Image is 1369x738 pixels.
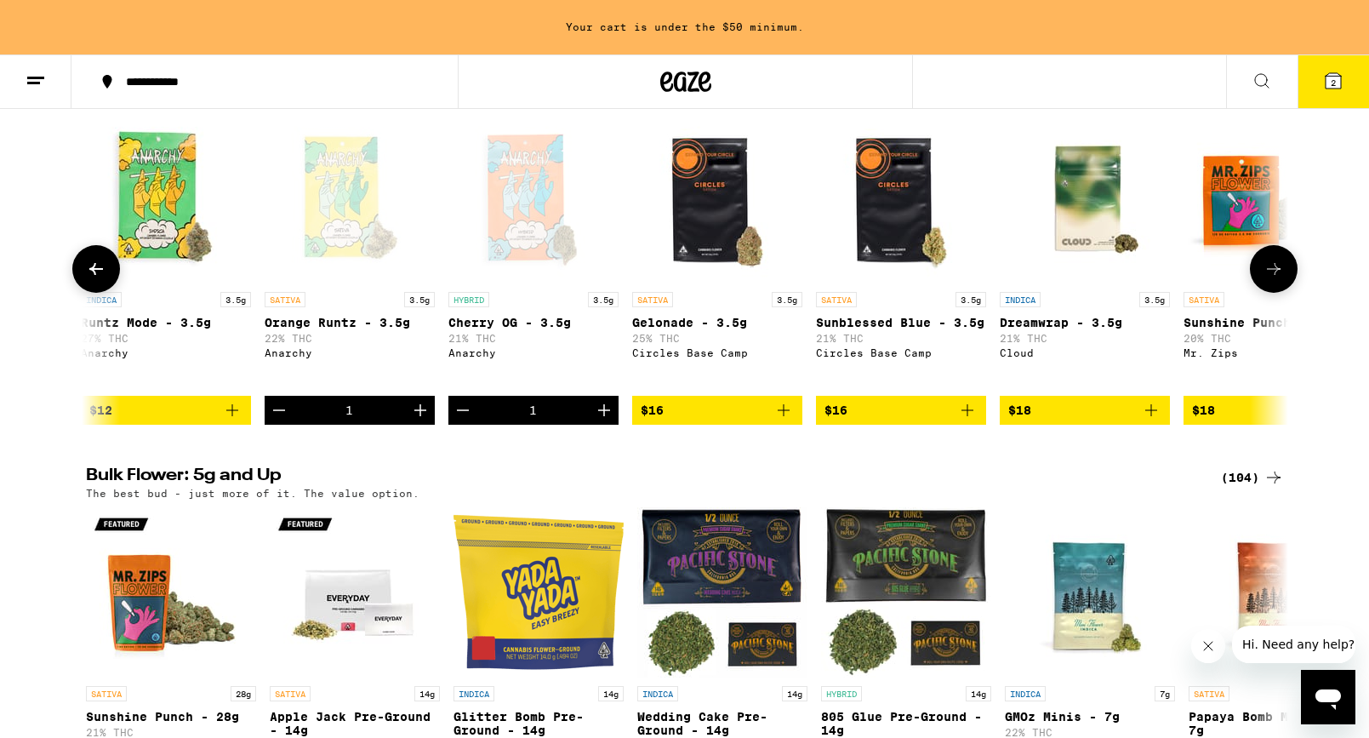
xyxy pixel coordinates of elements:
div: Cloud [1000,347,1170,358]
p: 25% THC [632,333,802,344]
a: Open page for Dreamwrap - 3.5g from Cloud [1000,113,1170,396]
div: 1 [529,403,537,417]
h2: Bulk Flower: 5g and Up [86,467,1201,488]
p: 3.5g [220,292,251,307]
span: $16 [824,403,847,417]
p: 14g [966,686,991,701]
div: Mr. Zips [1184,347,1354,358]
p: Apple Jack Pre-Ground - 14g [270,710,440,737]
p: 7g [1155,686,1175,701]
p: 3.5g [772,292,802,307]
p: SATIVA [270,686,311,701]
a: Open page for Orange Runtz - 3.5g from Anarchy [265,113,435,396]
button: Add to bag [632,396,802,425]
button: Increment [406,396,435,425]
p: SATIVA [1189,686,1229,701]
img: Humboldt Farms - Papaya Bomb Mini's - 7g [1189,507,1359,678]
span: 2 [1331,77,1336,88]
img: Mr. Zips - Sunshine Punch - 3.5g [1184,113,1354,283]
img: Circles Base Camp - Gelonade - 3.5g [632,113,802,283]
p: Runtz Mode - 3.5g [81,316,251,329]
p: 3.5g [955,292,986,307]
p: SATIVA [632,292,673,307]
div: Anarchy [81,347,251,358]
button: 2 [1298,55,1369,108]
p: 21% THC [816,333,986,344]
p: INDICA [1000,292,1041,307]
div: Anarchy [448,347,619,358]
p: Wedding Cake Pre-Ground - 14g [637,710,807,737]
a: Open page for Runtz Mode - 3.5g from Anarchy [81,113,251,396]
p: 14g [414,686,440,701]
img: Circles Base Camp - Sunblessed Blue - 3.5g [816,113,986,283]
p: 27% THC [81,333,251,344]
a: Open page for Gelonade - 3.5g from Circles Base Camp [632,113,802,396]
p: 28g [231,686,256,701]
button: Decrement [448,396,477,425]
img: Everyday - Apple Jack Pre-Ground - 14g [270,507,440,678]
button: Add to bag [1184,396,1354,425]
iframe: Message from company [1232,626,1355,663]
p: INDICA [81,292,122,307]
iframe: Button to launch messaging window [1301,670,1355,724]
img: Pacific Stone - Wedding Cake Pre-Ground - 14g [637,507,807,678]
p: SATIVA [265,292,305,307]
a: Open page for Cherry OG - 3.5g from Anarchy [448,113,619,396]
img: Anarchy - Runtz Mode - 3.5g [81,113,251,283]
div: Circles Base Camp [632,347,802,358]
span: $16 [641,403,664,417]
p: SATIVA [1184,292,1224,307]
p: 3.5g [588,292,619,307]
p: 20% THC [1184,333,1354,344]
a: Open page for Sunshine Punch - 3.5g from Mr. Zips [1184,113,1354,396]
p: INDICA [1005,686,1046,701]
p: 21% THC [448,333,619,344]
div: Circles Base Camp [816,347,986,358]
p: HYBRID [448,292,489,307]
p: 22% THC [1005,727,1175,738]
p: The best bud - just more of it. The value option. [86,488,419,499]
span: $18 [1192,403,1215,417]
p: 3.5g [1139,292,1170,307]
p: Sunshine Punch - 3.5g [1184,316,1354,329]
div: 1 [345,403,353,417]
p: SATIVA [86,686,127,701]
button: Increment [590,396,619,425]
p: Dreamwrap - 3.5g [1000,316,1170,329]
p: Papaya Bomb Mini's - 7g [1189,710,1359,737]
img: Cloud - Dreamwrap - 3.5g [1000,113,1170,283]
p: 3.5g [404,292,435,307]
p: GMOz Minis - 7g [1005,710,1175,724]
p: Sunblessed Blue - 3.5g [816,316,986,329]
div: Anarchy [265,347,435,358]
p: HYBRID [821,686,862,701]
p: 22% THC [265,333,435,344]
button: Add to bag [81,396,251,425]
a: (104) [1221,467,1284,488]
p: 21% THC [86,727,256,738]
p: INDICA [637,686,678,701]
p: Cherry OG - 3.5g [448,316,619,329]
span: $12 [89,403,112,417]
img: Yada Yada - Glitter Bomb Pre-Ground - 14g [453,507,624,678]
p: 21% THC [1000,333,1170,344]
iframe: Close message [1191,629,1225,663]
p: Sunshine Punch - 28g [86,710,256,724]
p: SATIVA [816,292,857,307]
img: Mr. Zips - Sunshine Punch - 28g [86,507,256,678]
span: $18 [1008,403,1031,417]
img: Humboldt Farms - GMOz Minis - 7g [1005,507,1175,678]
img: Pacific Stone - 805 Glue Pre-Ground - 14g [821,507,991,678]
p: 14g [598,686,624,701]
p: 805 Glue Pre-Ground - 14g [821,710,991,737]
p: Gelonade - 3.5g [632,316,802,329]
p: 14g [782,686,807,701]
button: Add to bag [1000,396,1170,425]
p: Glitter Bomb Pre-Ground - 14g [453,710,624,737]
button: Add to bag [816,396,986,425]
button: Decrement [265,396,294,425]
p: Orange Runtz - 3.5g [265,316,435,329]
a: Open page for Sunblessed Blue - 3.5g from Circles Base Camp [816,113,986,396]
